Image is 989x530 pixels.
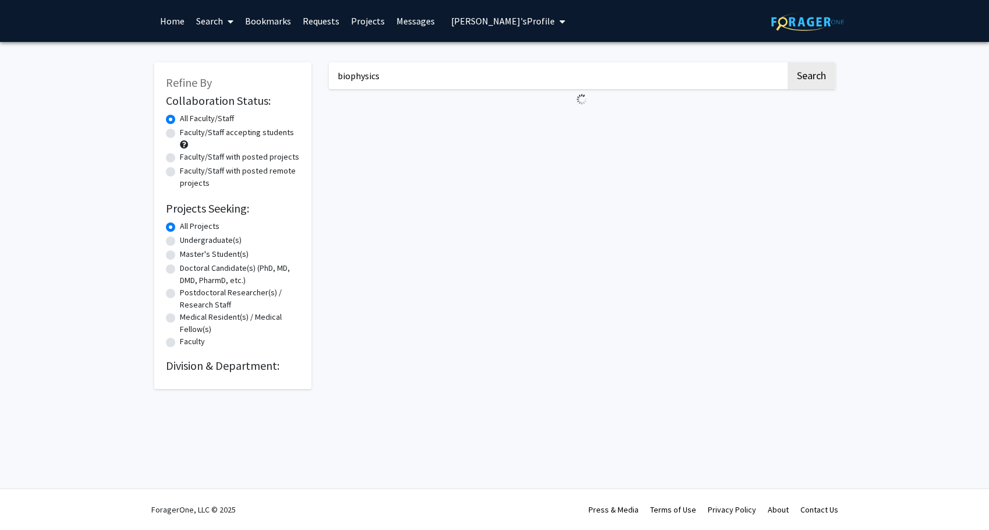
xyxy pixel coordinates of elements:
h2: Division & Department: [166,359,300,373]
a: Privacy Policy [708,504,756,515]
img: Loading [572,89,592,109]
label: Medical Resident(s) / Medical Fellow(s) [180,311,300,335]
a: Requests [297,1,345,41]
a: About [768,504,789,515]
h2: Collaboration Status: [166,94,300,108]
a: Contact Us [800,504,838,515]
img: ForagerOne Logo [771,13,844,31]
a: Messages [391,1,441,41]
label: Faculty/Staff with posted remote projects [180,165,300,189]
a: Projects [345,1,391,41]
label: Faculty/Staff accepting students [180,126,294,139]
span: Refine By [166,75,212,90]
a: Press & Media [589,504,639,515]
iframe: Chat [940,478,980,521]
span: [PERSON_NAME]'s Profile [451,15,555,27]
a: Terms of Use [650,504,696,515]
label: Postdoctoral Researcher(s) / Research Staff [180,287,300,311]
label: Undergraduate(s) [180,234,242,246]
label: All Faculty/Staff [180,112,234,125]
label: Faculty/Staff with posted projects [180,151,299,163]
label: Faculty [180,335,205,348]
label: Master's Student(s) [180,248,249,260]
div: ForagerOne, LLC © 2025 [151,489,236,530]
nav: Page navigation [329,109,835,136]
h2: Projects Seeking: [166,202,300,215]
label: Doctoral Candidate(s) (PhD, MD, DMD, PharmD, etc.) [180,262,300,287]
label: All Projects [180,220,219,232]
a: Bookmarks [239,1,297,41]
a: Search [190,1,239,41]
button: Search [788,62,835,89]
input: Search Keywords [329,62,786,89]
a: Home [154,1,190,41]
